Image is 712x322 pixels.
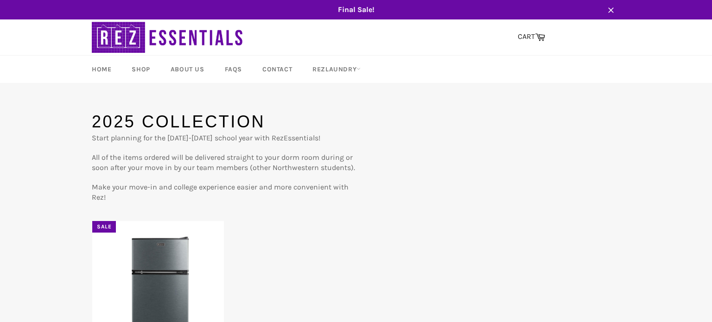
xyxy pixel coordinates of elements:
a: FAQs [216,56,251,83]
h1: 2025 Collection [92,110,356,133]
a: About Us [161,56,214,83]
span: Final Sale! [83,5,629,15]
a: RezLaundry [303,56,370,83]
p: Start planning for the [DATE]-[DATE] school year with RezEssentials! [92,133,356,143]
a: Contact [253,56,301,83]
a: Home [83,56,121,83]
p: Make your move-in and college experience easier and more convenient with Rez! [92,182,356,202]
a: CART [513,27,550,47]
div: Sale [92,221,116,233]
a: Shop [122,56,159,83]
img: RezEssentials [92,19,245,55]
p: All of the items ordered will be delivered straight to your dorm room during or soon after your m... [92,152,356,173]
